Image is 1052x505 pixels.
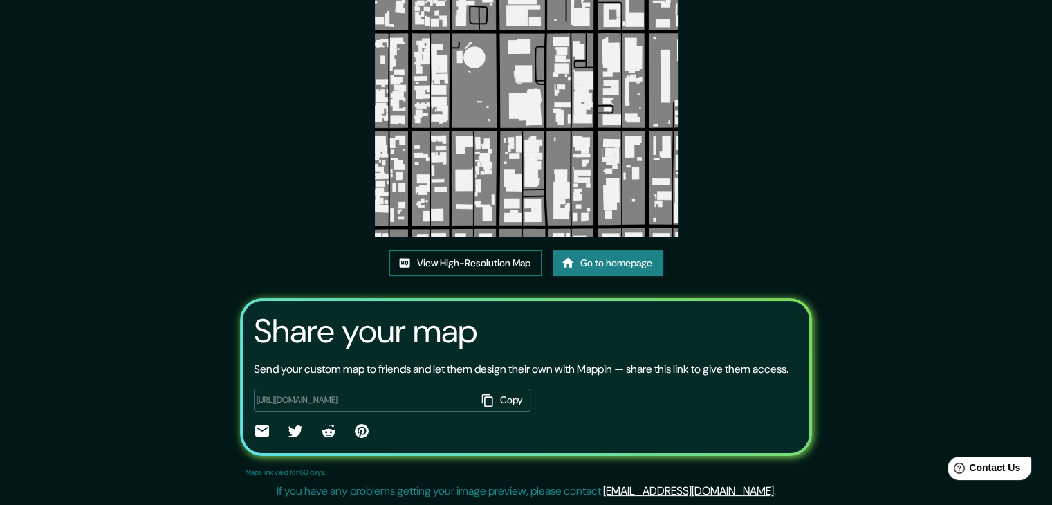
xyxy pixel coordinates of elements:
a: [EMAIL_ADDRESS][DOMAIN_NAME] [603,484,774,498]
button: Copy [477,389,530,412]
iframe: Help widget launcher [929,451,1037,490]
a: Go to homepage [553,250,663,276]
a: View High-Resolution Map [389,250,542,276]
h3: Share your map [254,312,477,351]
p: Send your custom map to friends and let them design their own with Mappin — share this link to gi... [254,361,788,378]
p: Maps link valid for 60 days. [246,467,326,477]
p: If you have any problems getting your image preview, please contact . [277,483,776,499]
